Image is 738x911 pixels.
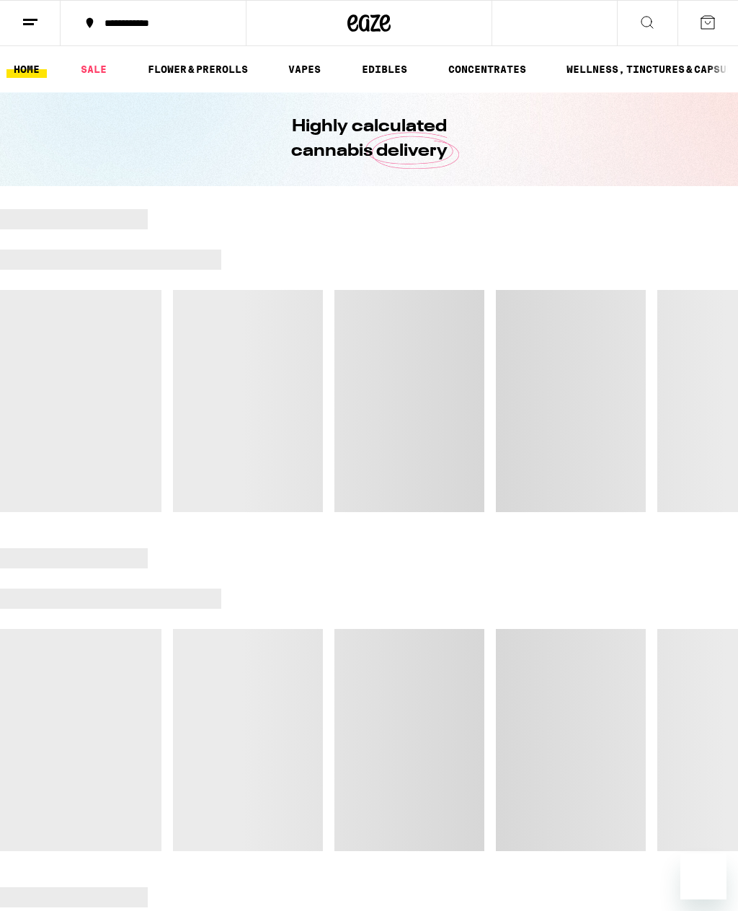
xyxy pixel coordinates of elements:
a: CONCENTRATES [441,61,533,78]
iframe: Button to launch messaging window [680,853,726,899]
a: SALE [74,61,114,78]
a: HOME [6,61,47,78]
a: FLOWER & PREROLLS [141,61,255,78]
a: EDIBLES [355,61,414,78]
a: VAPES [281,61,328,78]
h1: Highly calculated cannabis delivery [250,115,488,164]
